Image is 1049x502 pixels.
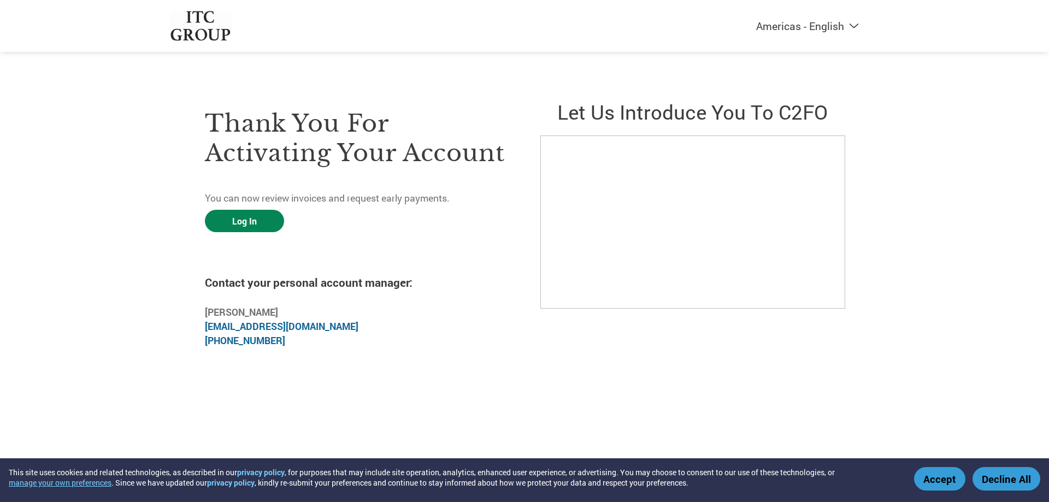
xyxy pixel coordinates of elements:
div: This site uses cookies and related technologies, as described in our , for purposes that may incl... [9,467,898,488]
h2: Let us introduce you to C2FO [540,98,844,125]
a: [PHONE_NUMBER] [205,334,285,347]
button: manage your own preferences [9,477,111,488]
a: privacy policy [237,467,285,477]
h4: Contact your personal account manager: [205,275,509,290]
button: Decline All [973,467,1040,491]
b: [PERSON_NAME] [205,306,278,318]
a: Log In [205,210,284,232]
h3: Thank you for activating your account [205,109,509,168]
img: ITC Group [169,11,232,41]
a: [EMAIL_ADDRESS][DOMAIN_NAME] [205,320,358,333]
a: privacy policy [207,477,255,488]
button: Accept [914,467,965,491]
iframe: C2FO Introduction Video [540,135,845,309]
p: You can now review invoices and request early payments. [205,191,509,205]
